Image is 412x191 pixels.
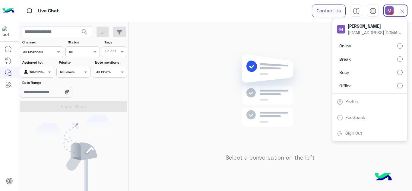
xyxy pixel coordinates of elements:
h5: Select a conversation on the left [226,154,315,161]
div: Select [104,48,116,55]
label: Date Range [22,80,90,85]
span: [PERSON_NAME] [348,23,402,29]
button: search [77,27,92,40]
span: [EMAIL_ADDRESS][DOMAIN_NAME] [348,29,402,36]
img: tab [26,7,33,14]
label: Priority [59,60,90,65]
a: Sign Out [345,130,362,135]
img: tab [337,115,343,121]
img: tab [369,8,376,14]
span: Busy [339,69,349,75]
span: search [81,28,88,36]
span: Online [339,43,351,49]
img: tab [353,8,360,14]
a: Profile [345,99,358,104]
p: Live Chat [38,7,59,15]
a: Contact Us [312,5,346,17]
a: Feedback [345,115,365,120]
input: Break [397,56,403,62]
input: Offline [397,83,403,88]
a: tab [350,5,362,17]
img: close [399,8,406,15]
label: Note mentions [95,60,126,65]
label: Assigned to: [22,60,53,65]
span: Offline [339,82,352,89]
img: 317874714732967 [2,26,13,37]
span: Break [339,56,351,62]
img: tab [337,131,343,137]
button: Apply Filters [20,101,127,112]
img: userImage [385,6,394,15]
label: Tags [104,40,126,45]
img: tab [337,99,343,105]
input: Online [397,43,403,49]
input: Busy [397,70,403,75]
img: hulul-logo.png [373,167,394,188]
img: Logo [2,5,14,17]
label: Channel: [22,40,63,45]
label: Status [68,40,99,45]
img: userImage [337,25,345,33]
img: no messages [227,49,314,150]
